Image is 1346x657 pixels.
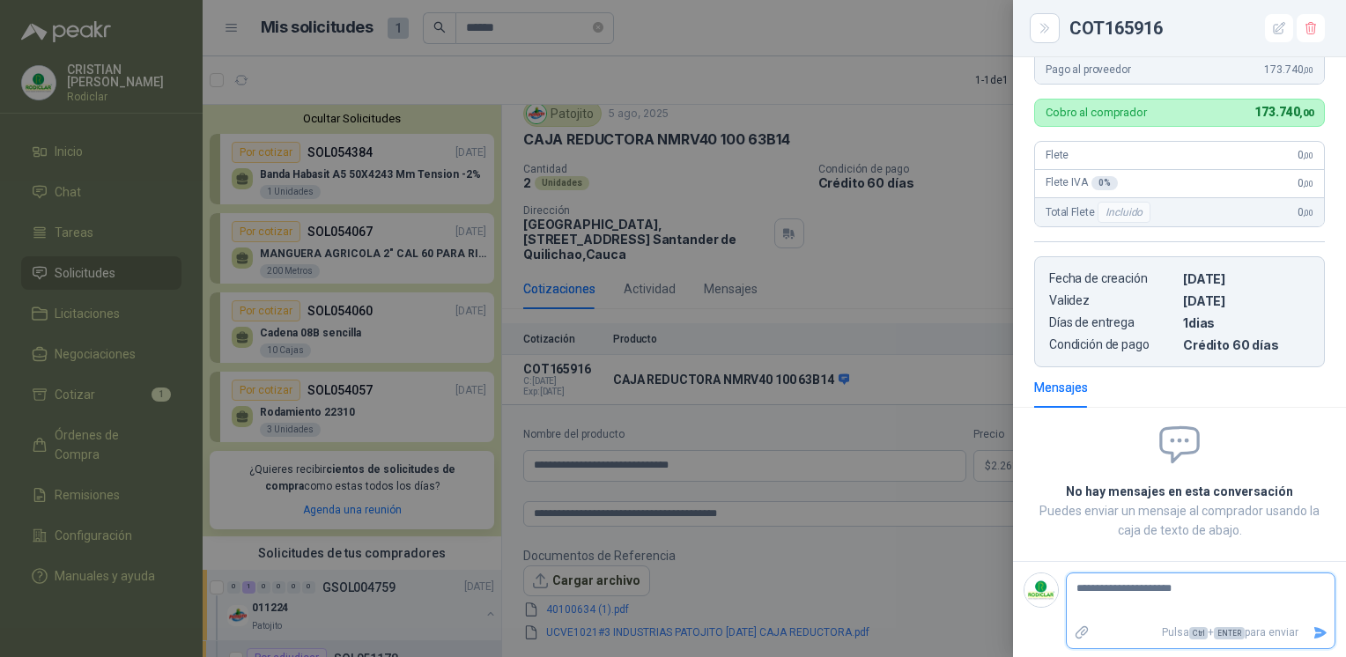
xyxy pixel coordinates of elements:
div: COT165916 [1069,14,1325,42]
p: Cobro al comprador [1046,107,1147,118]
span: Pago al proveedor [1046,63,1131,76]
p: [DATE] [1183,271,1310,286]
span: 0 [1298,177,1313,189]
p: Pulsa + para enviar [1097,617,1306,648]
p: Crédito 60 días [1183,337,1310,352]
button: Enviar [1305,617,1335,648]
span: Total Flete [1046,202,1154,223]
span: Flete [1046,149,1069,161]
label: Adjuntar archivos [1067,617,1097,648]
p: Puedes enviar un mensaje al comprador usando la caja de texto de abajo. [1034,501,1325,540]
p: 1 dias [1183,315,1310,330]
span: 0 [1298,149,1313,161]
span: ,00 [1299,107,1313,119]
div: Incluido [1098,202,1150,223]
span: ,00 [1303,65,1313,75]
span: ENTER [1214,627,1245,639]
span: ,00 [1303,208,1313,218]
p: Fecha de creación [1049,271,1176,286]
p: [DATE] [1183,293,1310,308]
span: ,00 [1303,179,1313,188]
span: ,00 [1303,151,1313,160]
p: Condición de pago [1049,337,1176,352]
span: Ctrl [1189,627,1208,639]
span: 173.740 [1264,63,1313,76]
span: Flete IVA [1046,176,1118,190]
span: 0 [1298,206,1313,218]
button: Close [1034,18,1055,39]
div: 0 % [1091,176,1118,190]
span: 173.740 [1254,105,1313,119]
h2: No hay mensajes en esta conversación [1034,482,1325,501]
p: Días de entrega [1049,315,1176,330]
img: Company Logo [1024,573,1058,607]
p: Validez [1049,293,1176,308]
div: Mensajes [1034,378,1088,397]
